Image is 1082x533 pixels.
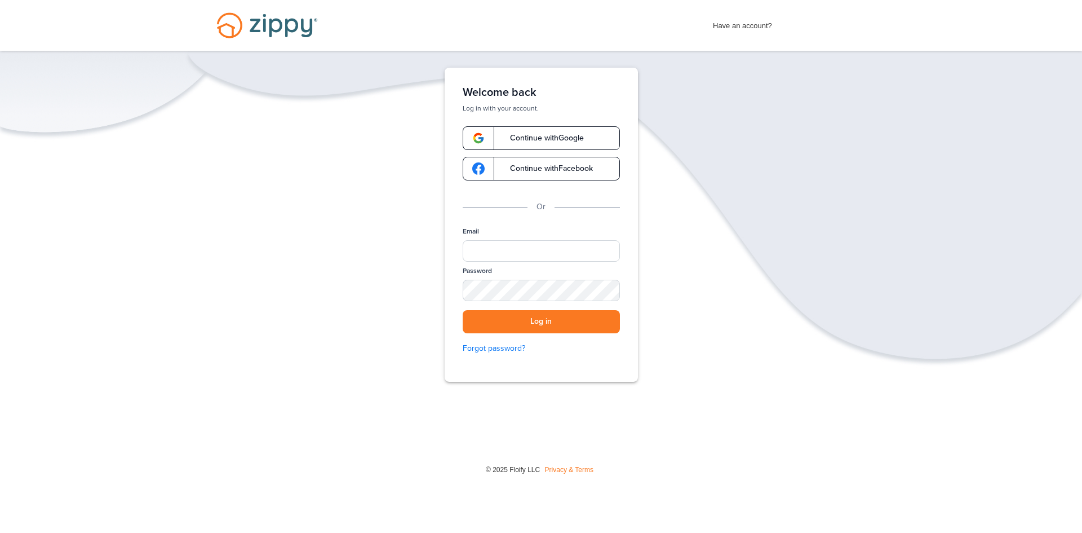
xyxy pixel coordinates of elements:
[499,134,584,142] span: Continue with Google
[463,227,479,236] label: Email
[713,14,772,32] span: Have an account?
[472,162,485,175] img: google-logo
[499,165,593,173] span: Continue with Facebook
[463,240,620,262] input: Email
[463,266,492,276] label: Password
[536,201,546,213] p: Or
[463,86,620,99] h1: Welcome back
[463,104,620,113] p: Log in with your account.
[463,310,620,333] button: Log in
[463,157,620,180] a: google-logoContinue withFacebook
[472,132,485,144] img: google-logo
[486,466,540,474] span: © 2025 Floify LLC
[463,280,620,301] input: Password
[545,466,593,474] a: Privacy & Terms
[463,342,620,355] a: Forgot password?
[463,126,620,150] a: google-logoContinue withGoogle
